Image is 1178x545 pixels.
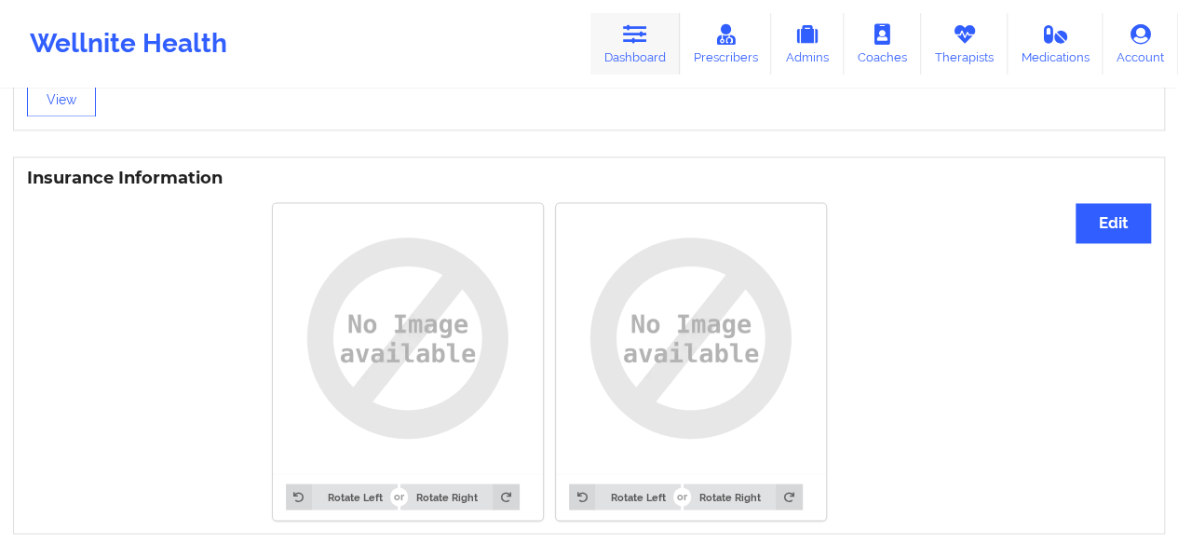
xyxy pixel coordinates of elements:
[27,168,1151,189] h3: Insurance Information
[569,484,681,510] button: Rotate Left
[286,216,530,460] img: uy8AAAAYdEVYdFRodW1iOjpJbWFnZTo6SGVpZ2h0ADUxMo+NU4EAAAAXdEVYdFRodW1iOjpJbWFnZTo6V2lkdGgANTEyHHwD3...
[684,484,802,510] button: Rotate Right
[400,484,519,510] button: Rotate Right
[921,13,1008,75] a: Therapists
[1008,13,1104,75] a: Medications
[1076,203,1151,243] button: Edit
[1103,13,1178,75] a: Account
[590,13,680,75] a: Dashboard
[27,83,96,116] button: View
[569,216,813,460] img: uy8AAAAYdEVYdFRodW1iOjpJbWFnZTo6SGVpZ2h0ADUxMo+NU4EAAAAXdEVYdFRodW1iOjpJbWFnZTo6V2lkdGgANTEyHHwD3...
[771,13,844,75] a: Admins
[844,13,921,75] a: Coaches
[680,13,772,75] a: Prescribers
[286,484,398,510] button: Rotate Left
